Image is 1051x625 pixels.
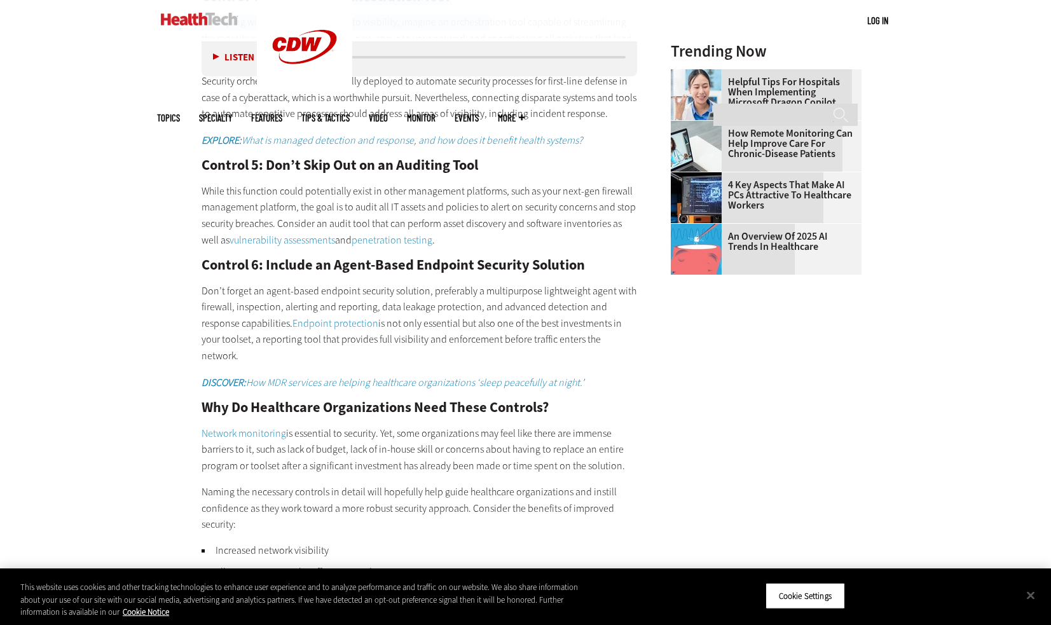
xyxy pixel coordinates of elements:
[202,484,638,533] p: Naming the necessary controls in detail will hopefully help guide healthcare organizations and in...
[498,113,525,123] span: More
[123,607,169,617] a: More information about your privacy
[671,172,722,223] img: Desktop monitor with brain AI concept
[202,427,286,440] a: Network monitoring
[202,376,584,389] a: DISCOVER:How MDR services are helping healthcare organizations ‘sleep peacefully at night.’
[202,401,638,415] h2: Why Do Healthcare Organizations Need These Controls?
[867,15,888,26] a: Log in
[301,113,350,123] a: Tips & Tactics
[202,376,584,389] em: How MDR services are helping healthcare organizations ‘sleep peacefully at night.’
[369,113,388,123] a: Video
[867,14,888,27] div: User menu
[766,582,845,609] button: Cookie Settings
[202,134,242,147] strong: EXPLORE:
[161,13,238,25] img: Home
[251,113,282,123] a: Features
[202,425,638,474] p: is essential to security. Yet, some organizations may feel like there are immense barriers to it,...
[671,224,728,234] a: illustration of computer chip being put inside head with waves
[202,134,582,147] em: What is managed detection and response, and how does it benefit health systems?
[202,565,638,580] li: All east-west network traffic inspected
[671,121,722,172] img: Patient speaking with doctor
[671,231,854,252] a: An Overview of 2025 AI Trends in Healthcare
[671,224,722,275] img: illustration of computer chip being put inside head with waves
[157,113,180,123] span: Topics
[1017,581,1045,609] button: Close
[671,180,854,210] a: 4 Key Aspects That Make AI PCs Attractive to Healthcare Workers
[20,581,578,619] div: This website uses cookies and other tracking technologies to enhance user experience and to analy...
[230,233,335,247] a: vulnerability assessments
[202,376,246,389] strong: DISCOVER:
[202,543,638,558] li: Increased network visibility
[407,113,436,123] a: MonITor
[199,113,232,123] span: Specialty
[292,317,378,330] a: Endpoint protection
[202,283,638,364] p: Don’t forget an agent-based endpoint security solution, preferably a multipurpose lightweight age...
[257,84,352,97] a: CDW
[352,233,432,247] a: penetration testing
[671,128,854,159] a: How Remote Monitoring Can Help Improve Care for Chronic-Disease Patients
[202,134,582,147] a: EXPLORE:What is managed detection and response, and how does it benefit health systems?
[455,113,479,123] a: Events
[671,121,728,131] a: Patient speaking with doctor
[202,258,638,272] h2: Control 6: Include an Agent-Based Endpoint Security Solution
[671,172,728,182] a: Desktop monitor with brain AI concept
[202,183,638,248] p: While this function could potentially exist in other management platforms, such as your next-gen ...
[202,158,638,172] h2: Control 5: Don’t Skip Out on an Auditing Tool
